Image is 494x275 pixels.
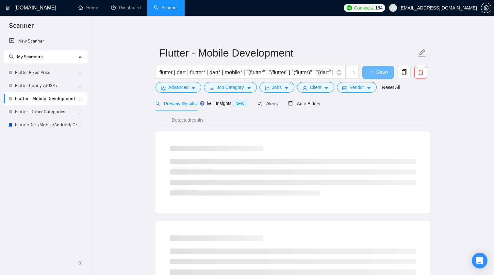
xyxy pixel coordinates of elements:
[265,86,270,91] span: folder
[78,260,84,266] span: double-left
[168,84,189,91] span: Advanced
[161,86,166,91] span: setting
[156,101,197,106] span: Preview Results
[77,83,83,88] span: holder
[77,70,83,75] span: holder
[272,84,282,91] span: Jobs
[154,5,178,10] a: searchScanner
[15,92,77,105] a: Flutter - Mobile Development
[324,86,329,91] span: caret-down
[350,84,364,91] span: Vendor
[354,4,374,11] span: Connects:
[398,69,410,75] span: copy
[156,82,201,93] button: settingAdvancedcaret-down
[382,84,400,91] a: Reset All
[159,68,334,77] input: Search Freelance Jobs...
[347,5,352,10] img: upwork-logo.png
[310,84,321,91] span: Client
[342,86,347,91] span: idcard
[15,118,77,131] a: Flutter/Dart/Mobile/Android/iOS/App for manual bidding
[15,105,77,118] a: Flutter - Other Categories
[15,79,77,92] a: Flutter hourly >30$/h
[15,66,77,79] a: Flutter Fixed Price
[303,86,307,91] span: user
[199,100,205,106] div: Tooltip anchor
[4,21,39,35] span: Scanner
[4,105,87,118] li: Flutter - Other Categories
[288,101,321,106] span: Auto Bidder
[376,68,388,77] span: Save
[9,54,14,59] span: search
[156,101,160,106] span: search
[4,79,87,92] li: Flutter hourly >30$/h
[111,5,141,10] a: dashboardDashboard
[17,54,43,60] span: My Scanners
[207,101,247,106] span: Insights
[258,101,262,106] span: notification
[77,109,83,114] span: holder
[4,118,87,131] li: Flutter/Dart/Mobile/Android/iOS/App for manual bidding
[418,49,426,57] span: edit
[9,35,82,48] a: New Scanner
[367,86,371,91] span: caret-down
[391,6,395,10] span: user
[414,66,427,79] button: delete
[4,92,87,105] li: Flutter - Mobile Development
[77,122,83,128] span: holder
[233,100,247,107] span: NEW
[337,82,377,93] button: idcardVendorcaret-down
[209,86,214,91] span: bars
[481,3,491,13] button: setting
[6,3,10,13] img: logo
[259,82,295,93] button: folderJobscaret-down
[4,66,87,79] li: Flutter Fixed Price
[191,86,196,91] span: caret-down
[284,86,289,91] span: caret-down
[362,66,394,79] button: Save
[167,116,208,124] span: Detected results
[258,101,278,106] span: Alerts
[415,69,427,75] span: delete
[481,5,491,10] span: setting
[481,5,491,10] a: setting
[207,101,212,106] span: area-chart
[472,253,487,268] div: Open Intercom Messenger
[247,86,251,91] span: caret-down
[297,82,334,93] button: userClientcaret-down
[77,96,83,101] span: holder
[288,101,293,106] span: robot
[204,82,256,93] button: barsJob Categorycaret-down
[159,45,417,61] input: Scanner name...
[78,5,98,10] a: homeHome
[217,84,244,91] span: Job Category
[349,71,355,77] span: loading
[375,4,382,11] span: 164
[398,66,411,79] button: copy
[4,35,87,48] li: New Scanner
[337,70,341,75] span: info-circle
[368,71,376,76] span: loading
[9,54,43,60] span: My Scanners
